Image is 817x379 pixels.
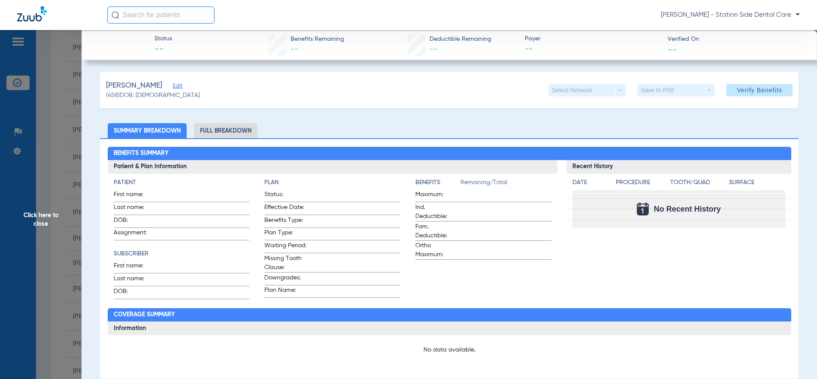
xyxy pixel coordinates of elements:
img: Search Icon [112,11,119,19]
h3: Information [108,321,791,335]
h4: Procedure [616,178,667,187]
span: Last name: [114,274,156,286]
span: Remaining/Total [460,178,551,190]
app-breakdown-title: Date [572,178,608,190]
span: Waiting Period: [264,241,306,253]
span: Edit [173,83,181,91]
span: Missing Tooth Clause: [264,254,306,272]
span: Assignment: [114,228,156,240]
span: Plan Type: [264,228,306,240]
h4: Benefits [415,178,460,187]
span: DOB: [114,287,156,299]
p: No data available. [114,346,785,354]
span: Status: [264,190,306,202]
span: -- [154,44,172,56]
li: Summary Breakdown [108,123,187,138]
h4: Plan [264,178,400,187]
span: Benefits Type: [264,216,306,227]
span: Verify Benefits [737,87,782,94]
span: Downgrades: [264,273,306,285]
span: No Recent History [654,205,721,213]
span: Maximum: [415,190,457,202]
button: Verify Benefits [726,84,793,96]
span: Payer [525,34,660,43]
span: [PERSON_NAME] [106,80,162,91]
span: -- [290,45,298,53]
span: Benefits Remaining [290,35,344,44]
img: Zuub Logo [17,6,47,21]
h3: Patient & Plan Information [108,160,557,174]
app-breakdown-title: Tooth/Quad [670,178,726,190]
span: -- [525,44,660,55]
span: -- [430,45,437,53]
app-breakdown-title: Procedure [616,178,667,190]
span: Verified On [668,35,803,44]
h4: Patient [114,178,250,187]
span: Status [154,34,172,43]
h4: Subscriber [114,249,250,258]
h4: Surface [729,178,785,187]
h3: Recent History [566,160,791,174]
span: Plan Name: [264,286,306,297]
span: (458) DOB: [DEMOGRAPHIC_DATA] [106,91,200,100]
span: Ortho Maximum: [415,241,457,259]
img: Calendar [637,203,649,215]
h2: Benefits Summary [108,147,791,161]
h4: Tooth/Quad [670,178,726,187]
h2: Coverage Summary [108,308,791,322]
span: DOB: [114,216,156,227]
span: Fam. Deductible: [415,222,457,240]
span: First name: [114,261,156,273]
li: Full Breakdown [194,123,257,138]
input: Search for patients [107,6,215,24]
h4: Date [572,178,608,187]
app-breakdown-title: Benefits [415,178,460,190]
span: Last name: [114,203,156,215]
span: Effective Date: [264,203,306,215]
span: [PERSON_NAME] - Station Side Dental Care [661,11,800,19]
app-breakdown-title: Surface [729,178,785,190]
span: Ind. Deductible: [415,203,457,221]
span: First name: [114,190,156,202]
span: Deductible Remaining [430,35,491,44]
span: -- [668,45,677,54]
